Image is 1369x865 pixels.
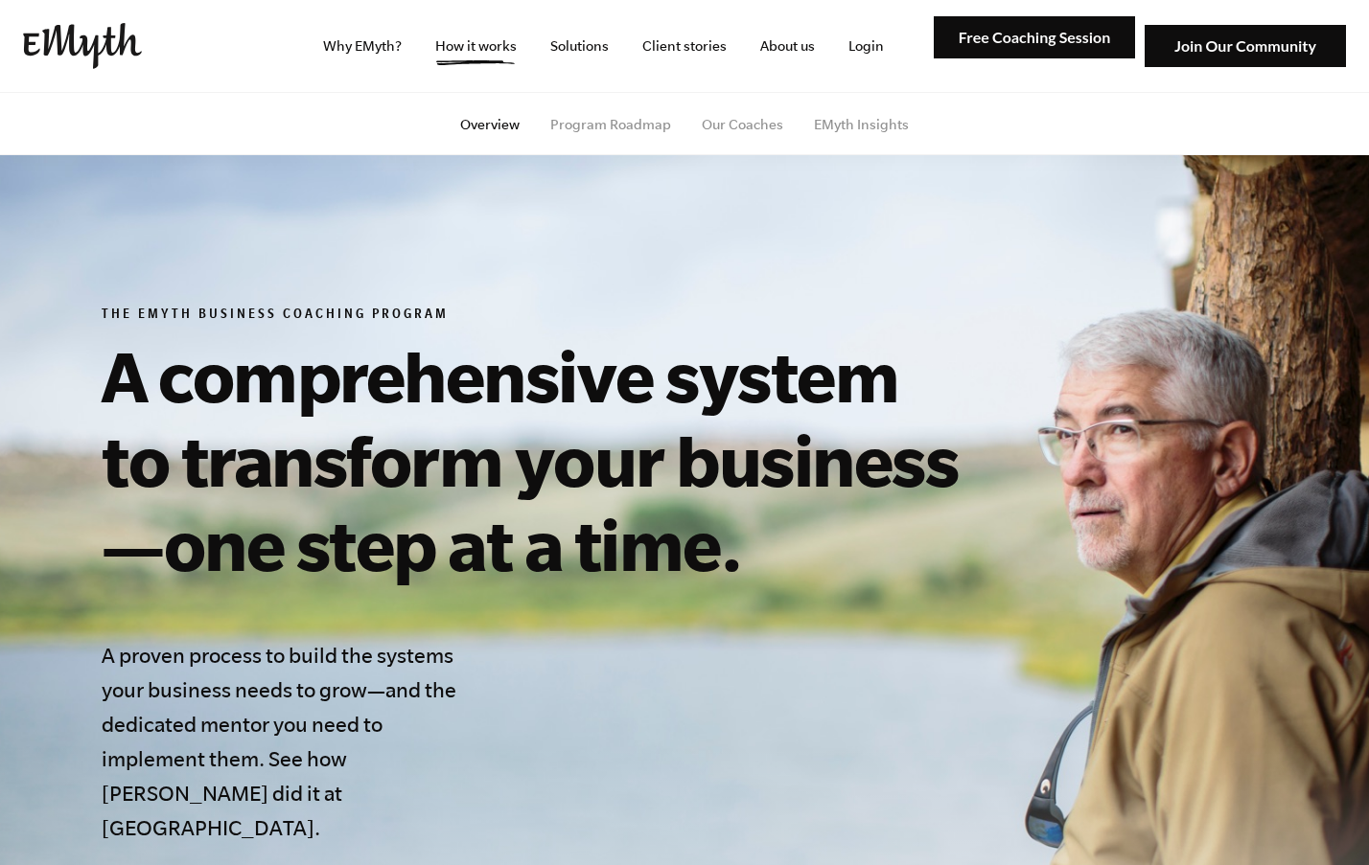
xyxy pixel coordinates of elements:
h6: The EMyth Business Coaching Program [102,307,976,326]
a: EMyth Insights [814,117,909,132]
a: Program Roadmap [550,117,671,132]
img: Join Our Community [1145,25,1346,68]
h1: A comprehensive system to transform your business—one step at a time. [102,333,976,586]
img: Free Coaching Session [934,16,1135,59]
a: Our Coaches [702,117,783,132]
a: Overview [460,117,520,132]
h4: A proven process to build the systems your business needs to grow—and the dedicated mentor you ne... [102,638,470,845]
iframe: Chat Widget [1273,773,1369,865]
img: EMyth [23,23,142,69]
